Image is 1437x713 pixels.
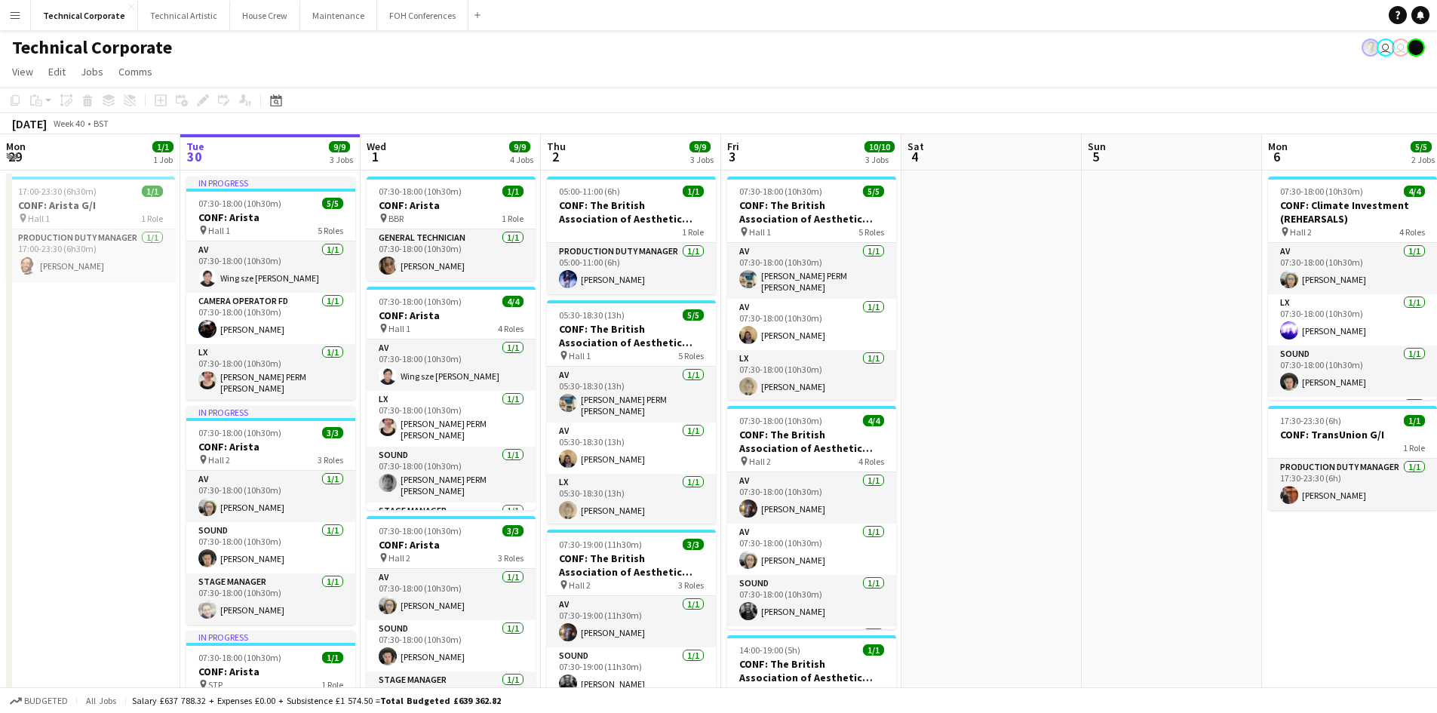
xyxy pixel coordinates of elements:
[152,141,173,152] span: 1/1
[329,141,350,152] span: 9/9
[83,695,119,706] span: All jobs
[1088,140,1106,153] span: Sun
[94,118,109,129] div: BST
[502,296,524,307] span: 4/4
[1399,226,1425,238] span: 4 Roles
[905,148,924,165] span: 4
[683,309,704,321] span: 5/5
[727,198,896,226] h3: CONF: The British Association of Aesthetic Plastic Surgeons
[502,186,524,197] span: 1/1
[12,116,47,131] div: [DATE]
[547,322,716,349] h3: CONF: The British Association of Aesthetic Plastic Surgeons
[725,148,739,165] span: 3
[379,525,462,536] span: 07:30-18:00 (10h30m)
[547,596,716,647] app-card-role: AV1/107:30-19:00 (11h30m)[PERSON_NAME]
[683,539,704,550] span: 3/3
[727,428,896,455] h3: CONF: The British Association of Aesthetic Plastic Surgeons
[727,657,896,684] h3: CONF: The British Association of Aesthetic Plastic Surgeons
[1290,226,1312,238] span: Hall 2
[559,539,642,550] span: 07:30-19:00 (11h30m)
[1377,38,1395,57] app-user-avatar: Liveforce Admin
[863,186,884,197] span: 5/5
[509,141,530,152] span: 9/9
[1268,140,1288,153] span: Mon
[318,225,343,236] span: 5 Roles
[1268,459,1437,510] app-card-role: Production Duty Manager1/117:30-23:30 (6h)[PERSON_NAME]
[749,226,771,238] span: Hall 1
[498,552,524,564] span: 3 Roles
[367,502,536,554] app-card-role: Stage Manager1/1
[321,679,343,690] span: 1 Role
[569,579,591,591] span: Hall 2
[727,406,896,629] app-job-card: 07:30-18:00 (10h30m)4/4CONF: The British Association of Aesthetic Plastic Surgeons Hall 24 RolesA...
[186,440,355,453] h3: CONF: Arista
[749,456,771,467] span: Hall 2
[230,1,300,30] button: House Crew
[678,350,704,361] span: 5 Roles
[198,652,281,663] span: 07:30-18:00 (10h30m)
[547,367,716,423] app-card-role: AV1/105:30-18:30 (13h)[PERSON_NAME] PERM [PERSON_NAME]
[186,177,355,400] div: In progress07:30-18:00 (10h30m)5/5CONF: Arista Hall 15 RolesAV1/107:30-18:00 (10h30m)Wing sze [PE...
[739,644,800,656] span: 14:00-19:00 (5h)
[739,186,822,197] span: 07:30-18:00 (10h30m)
[208,679,223,690] span: STP
[1280,415,1341,426] span: 17:30-23:30 (6h)
[208,454,230,466] span: Hall 2
[186,665,355,678] h3: CONF: Arista
[547,300,716,524] app-job-card: 05:30-18:30 (13h)5/5CONF: The British Association of Aesthetic Plastic Surgeons Hall 15 RolesAV1/...
[367,287,536,510] app-job-card: 07:30-18:00 (10h30m)4/4CONF: Arista Hall 14 RolesAV1/107:30-18:00 (10h30m)Wing sze [PERSON_NAME]L...
[31,1,138,30] button: Technical Corporate
[6,62,39,81] a: View
[367,140,386,153] span: Wed
[330,154,353,165] div: 3 Jobs
[1268,243,1437,294] app-card-role: AV1/107:30-18:00 (10h30m)[PERSON_NAME]
[498,323,524,334] span: 4 Roles
[50,118,88,129] span: Week 40
[388,323,410,334] span: Hall 1
[502,213,524,224] span: 1 Role
[388,213,404,224] span: BBR
[1268,177,1437,400] app-job-card: 07:30-18:00 (10h30m)4/4CONF: Climate Investment (REHEARSALS) Hall 24 RolesAV1/107:30-18:00 (10h30...
[739,415,822,426] span: 07:30-18:00 (10h30m)
[689,141,711,152] span: 9/9
[184,148,204,165] span: 30
[367,391,536,447] app-card-role: LX1/107:30-18:00 (10h30m)[PERSON_NAME] PERM [PERSON_NAME]
[559,309,625,321] span: 05:30-18:30 (13h)
[8,693,70,709] button: Budgeted
[1407,38,1425,57] app-user-avatar: Gabrielle Barr
[864,141,895,152] span: 10/10
[322,198,343,209] span: 5/5
[1268,397,1437,448] app-card-role: Stage Manager1/1
[547,474,716,525] app-card-role: LX1/105:30-18:30 (13h)[PERSON_NAME]
[28,213,50,224] span: Hall 1
[727,524,896,575] app-card-role: AV1/107:30-18:00 (10h30m)[PERSON_NAME]
[1266,148,1288,165] span: 6
[863,644,884,656] span: 1/1
[48,65,66,78] span: Edit
[547,177,716,294] div: 05:00-11:00 (6h)1/1CONF: The British Association of Aesthetic Plastic Surgeons1 RoleProduction Du...
[682,226,704,238] span: 1 Role
[727,626,896,678] app-card-role: Stage Manager1/1
[547,198,716,226] h3: CONF: The British Association of Aesthetic Plastic Surgeons
[132,695,501,706] div: Salary £637 788.32 + Expenses £0.00 + Subsistence £1 574.50 =
[367,198,536,212] h3: CONF: Arista
[907,140,924,153] span: Sat
[727,299,896,350] app-card-role: AV1/107:30-18:00 (10h30m)[PERSON_NAME]
[186,241,355,293] app-card-role: AV1/107:30-18:00 (10h30m)Wing sze [PERSON_NAME]
[367,620,536,672] app-card-role: Sound1/107:30-18:00 (10h30m)[PERSON_NAME]
[727,177,896,400] app-job-card: 07:30-18:00 (10h30m)5/5CONF: The British Association of Aesthetic Plastic Surgeons Hall 15 RolesA...
[186,522,355,573] app-card-role: Sound1/107:30-18:00 (10h30m)[PERSON_NAME]
[380,695,501,706] span: Total Budgeted £639 362.82
[865,154,894,165] div: 3 Jobs
[75,62,109,81] a: Jobs
[547,243,716,294] app-card-role: Production Duty Manager1/105:00-11:00 (6h)[PERSON_NAME]
[379,186,462,197] span: 07:30-18:00 (10h30m)
[1085,148,1106,165] span: 5
[1280,186,1363,197] span: 07:30-18:00 (10h30m)
[862,685,884,696] span: 1 Role
[379,296,462,307] span: 07:30-18:00 (10h30m)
